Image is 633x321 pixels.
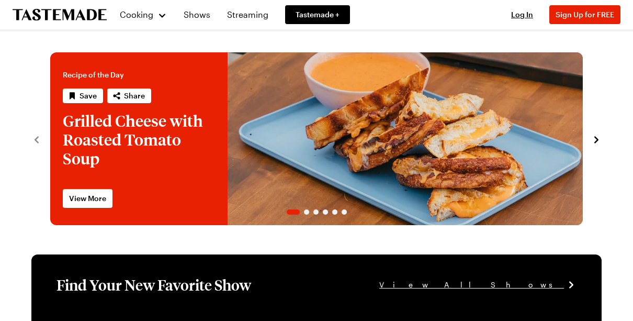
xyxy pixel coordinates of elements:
[56,310,199,320] a: View full content for [object Object]
[501,9,543,20] button: Log In
[313,209,319,215] span: Go to slide 3
[31,132,42,145] button: navigate to previous item
[332,209,337,215] span: Go to slide 5
[80,91,97,101] span: Save
[287,209,300,215] span: Go to slide 1
[342,209,347,215] span: Go to slide 6
[63,88,103,103] button: Save recipe
[304,209,309,215] span: Go to slide 2
[285,5,350,24] a: Tastemade +
[556,10,614,19] span: Sign Up for FREE
[379,279,577,291] a: View All Shows
[120,9,153,19] span: Cooking
[124,91,145,101] span: Share
[591,132,602,145] button: navigate to next item
[379,279,564,291] span: View All Shows
[13,9,107,21] a: To Tastemade Home Page
[107,88,151,103] button: Share
[417,310,560,320] a: View full content for [object Object]
[119,2,167,27] button: Cooking
[56,275,251,294] h1: Find Your New Favorite Show
[63,189,112,208] a: View More
[50,52,583,225] div: 1 / 6
[296,9,340,20] span: Tastemade +
[69,193,106,204] span: View More
[549,5,620,24] button: Sign Up for FREE
[511,10,533,19] span: Log In
[323,209,328,215] span: Go to slide 4
[237,310,380,320] a: View full content for [object Object]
